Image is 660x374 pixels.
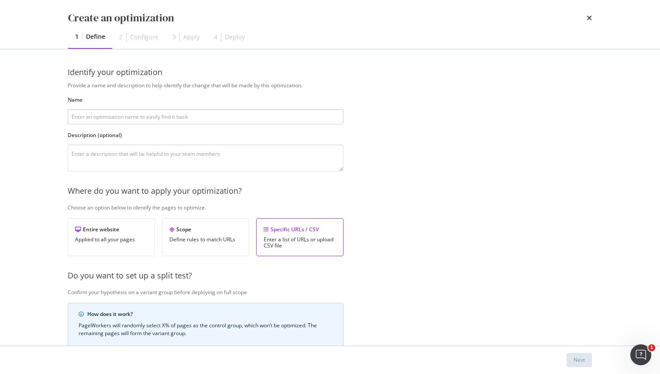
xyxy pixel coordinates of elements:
div: 3 [172,33,176,41]
div: 1 [75,32,79,41]
label: Description (optional) [68,131,344,139]
div: Provide a name and description to help identify the change that will be made by this optimization. [68,82,635,89]
div: Where do you want to apply your optimization? [68,185,635,197]
div: Entire website [75,226,148,233]
div: Create an optimization [68,10,174,25]
button: Next [567,353,592,367]
div: Next [574,356,585,364]
iframe: Intercom live chat [630,344,651,365]
div: Deploy [225,33,245,41]
div: times [587,10,592,25]
div: How does it work? [87,310,333,318]
div: Define rules to match URLs [169,237,242,243]
input: Enter an optimization name to easily find it back [68,109,344,124]
div: 4 [214,33,217,41]
div: Define [86,32,105,41]
div: 2 [119,33,123,41]
div: Applied to all your pages [75,237,148,243]
div: Do you want to set up a split test? [68,270,635,281]
div: Scope [169,226,242,233]
div: Enter a list of URLs or upload CSV file [264,237,336,249]
div: Configure [130,33,158,41]
label: Name [68,96,344,103]
div: Specific URLs / CSV [264,226,336,233]
div: Apply [183,33,200,41]
div: Choose an option below to identify the pages to optimize. [68,204,635,211]
div: Identify your optimization [68,67,591,78]
div: PageWorkers will randomly select X% of pages as the control group, which won’t be optimized. The ... [79,322,333,361]
div: Confirm your hypothesis on a variant group before deploying on full scope [68,288,635,296]
div: info banner [68,303,344,368]
span: 1 [648,344,655,351]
